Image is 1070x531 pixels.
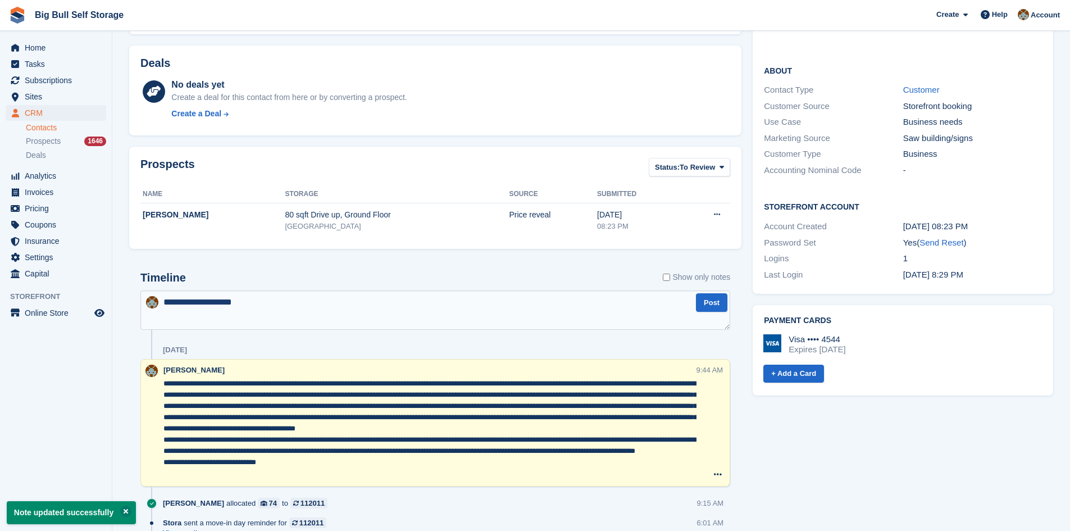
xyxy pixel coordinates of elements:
a: Big Bull Self Storage [30,6,128,24]
span: Insurance [25,233,92,249]
span: Stora [163,518,181,528]
img: Mike Llewellen Palmer [145,365,158,377]
div: 112011 [299,518,324,528]
th: Source [509,185,597,203]
a: 74 [258,498,280,509]
span: Home [25,40,92,56]
span: ( ) [917,238,966,247]
h2: About [764,65,1042,76]
div: Use Case [764,116,903,129]
time: 2025-10-02 19:29:55 UTC [903,270,963,279]
span: Analytics [25,168,92,184]
div: Create a deal for this contact from here or by converting a prospect. [171,92,407,103]
div: [DATE] [597,209,680,221]
span: Pricing [25,201,92,216]
div: Create a Deal [171,108,221,120]
span: Help [992,9,1008,20]
h2: Timeline [140,271,186,284]
a: + Add a Card [763,365,824,383]
div: allocated to [163,498,333,509]
div: sent a move-in day reminder for [163,518,332,528]
div: Price reveal [509,209,597,221]
a: Prospects 1646 [26,135,106,147]
span: Invoices [25,184,92,200]
h2: Deals [140,57,170,70]
div: [GEOGRAPHIC_DATA] [285,221,509,232]
a: menu [6,217,106,233]
span: CRM [25,105,92,121]
a: menu [6,184,106,200]
div: Business [903,148,1042,161]
div: Customer Source [764,100,903,113]
div: No deals yet [171,78,407,92]
div: 08:23 PM [597,221,680,232]
span: Coupons [25,217,92,233]
div: Contact Type [764,84,903,97]
div: Yes [903,237,1042,249]
span: Storefront [10,291,112,302]
span: [PERSON_NAME] [163,498,224,509]
div: Last Login [764,269,903,282]
div: 112011 [300,498,325,509]
img: Mike Llewellen Palmer [1018,9,1029,20]
div: Marketing Source [764,132,903,145]
div: 74 [269,498,277,509]
span: Status: [655,162,680,173]
th: Submitted [597,185,680,203]
span: Settings [25,249,92,265]
div: 80 sqft Drive up, Ground Floor [285,209,509,221]
span: Prospects [26,136,61,147]
input: Show only notes [663,271,670,283]
h2: Storefront Account [764,201,1042,212]
th: Storage [285,185,509,203]
a: menu [6,266,106,282]
span: [PERSON_NAME] [163,366,225,374]
div: [DATE] [163,346,187,355]
div: Visa •••• 4544 [789,334,845,344]
div: 9:44 AM [696,365,723,375]
div: Storefront booking [903,100,1042,113]
a: menu [6,201,106,216]
a: menu [6,89,106,105]
div: 1646 [84,137,106,146]
div: Logins [764,252,903,265]
a: Contacts [26,122,106,133]
a: Send Reset [919,238,963,247]
a: menu [6,233,106,249]
div: Account Created [764,220,903,233]
a: menu [6,105,106,121]
a: menu [6,168,106,184]
div: Expires [DATE] [789,344,845,355]
a: menu [6,56,106,72]
button: Post [696,293,727,312]
div: Accounting Nominal Code [764,164,903,177]
span: Account [1031,10,1060,21]
div: Business needs [903,116,1042,129]
a: menu [6,305,106,321]
a: menu [6,249,106,265]
img: Mike Llewellen Palmer [146,296,158,308]
span: Online Store [25,305,92,321]
button: Status: To Review [649,158,730,176]
span: Capital [25,266,92,282]
a: Deals [26,149,106,161]
div: 9:15 AM [697,498,724,509]
span: To Review [680,162,715,173]
label: Show only notes [663,271,730,283]
span: Subscriptions [25,72,92,88]
a: Customer [903,85,940,94]
div: Saw building/signs [903,132,1042,145]
div: Customer Type [764,148,903,161]
span: Create [936,9,959,20]
span: Deals [26,150,46,161]
a: 112011 [289,518,326,528]
a: menu [6,40,106,56]
a: Create a Deal [171,108,407,120]
span: Sites [25,89,92,105]
div: [PERSON_NAME] [143,209,285,221]
img: stora-icon-8386f47178a22dfd0bd8f6a31ec36ba5ce8667c1dd55bd0f319d3a0aa187defe.svg [9,7,26,24]
p: Note updated successfully [7,501,136,524]
div: - [903,164,1042,177]
h2: Payment cards [764,316,1042,325]
div: [DATE] 08:23 PM [903,220,1042,233]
